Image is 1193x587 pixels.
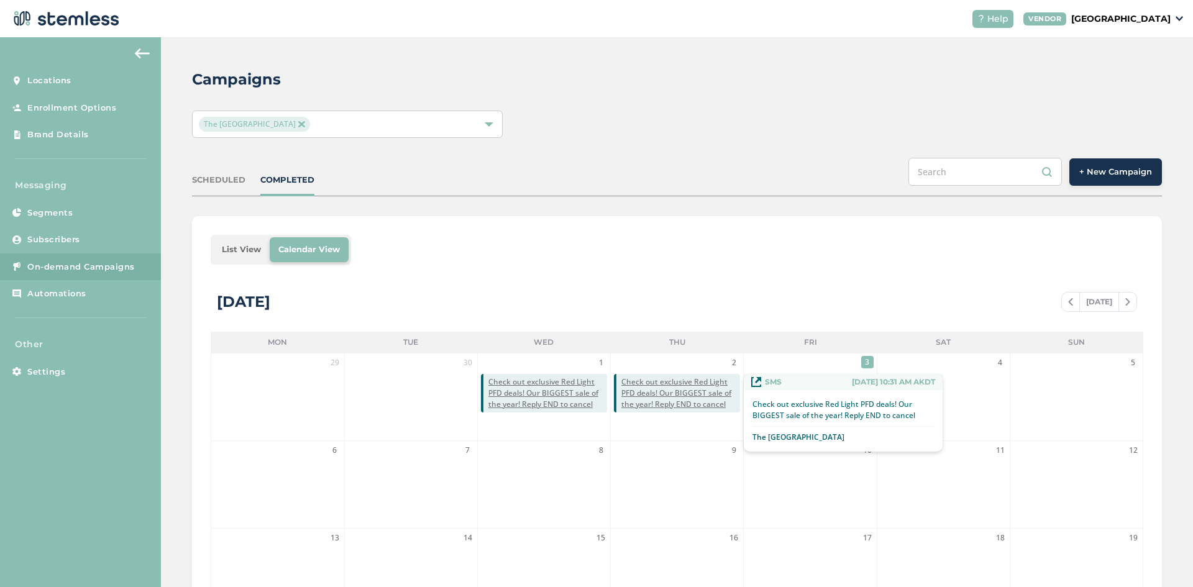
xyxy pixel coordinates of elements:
[1023,12,1066,25] div: VENDOR
[27,102,116,114] span: Enrollment Options
[595,444,607,457] span: 8
[977,15,985,22] img: icon-help-white-03924b79.svg
[329,532,341,544] span: 13
[477,332,610,353] li: Wed
[1176,16,1183,21] img: icon_down-arrow-small-66adaf34.svg
[908,158,1062,186] input: Search
[1127,444,1140,457] span: 12
[728,532,740,544] span: 16
[217,291,270,313] div: [DATE]
[744,332,877,353] li: Fri
[329,357,341,369] span: 29
[611,332,744,353] li: Thu
[861,532,874,544] span: 17
[27,288,86,300] span: Automations
[595,532,607,544] span: 15
[462,444,474,457] span: 7
[752,399,934,421] p: Check out exclusive Red Light PFD deals! Our BIGGEST sale of the year! Reply END to cancel
[27,366,65,378] span: Settings
[462,532,474,544] span: 14
[488,376,607,410] span: Check out exclusive Red Light PFD deals! Our BIGGEST sale of the year! Reply END to cancel
[1079,166,1152,178] span: + New Campaign
[298,121,304,127] img: icon-close-accent-8a337256.svg
[994,532,1007,544] span: 18
[213,237,270,262] li: List View
[1125,298,1130,306] img: icon-chevron-right-bae969c5.svg
[211,332,344,353] li: Mon
[192,68,281,91] h2: Campaigns
[994,357,1007,369] span: 4
[877,332,1010,353] li: Sat
[728,444,740,457] span: 9
[1131,527,1193,587] iframe: Chat Widget
[1069,158,1162,186] button: + New Campaign
[994,444,1007,457] span: 11
[344,332,477,353] li: Tue
[1071,12,1171,25] p: [GEOGRAPHIC_DATA]
[987,12,1008,25] span: Help
[27,234,80,246] span: Subscribers
[199,117,309,132] span: The [GEOGRAPHIC_DATA]
[10,6,119,31] img: logo-dark-0685b13c.svg
[765,376,782,388] span: SMS
[270,237,349,262] li: Calendar View
[1127,357,1140,369] span: 5
[595,357,607,369] span: 1
[27,261,135,273] span: On-demand Campaigns
[728,357,740,369] span: 2
[27,207,73,219] span: Segments
[329,444,341,457] span: 6
[1010,332,1143,353] li: Sun
[260,174,314,186] div: COMPLETED
[27,129,89,141] span: Brand Details
[1127,532,1140,544] span: 19
[462,357,474,369] span: 30
[752,432,844,443] p: The [GEOGRAPHIC_DATA]
[861,356,874,368] span: 3
[1068,298,1073,306] img: icon-chevron-left-b8c47ebb.svg
[27,75,71,87] span: Locations
[852,376,935,388] span: [DATE] 10:31 AM AKDT
[1079,293,1119,311] span: [DATE]
[135,48,150,58] img: icon-arrow-back-accent-c549486e.svg
[192,174,245,186] div: SCHEDULED
[621,376,740,410] span: Check out exclusive Red Light PFD deals! Our BIGGEST sale of the year! Reply END to cancel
